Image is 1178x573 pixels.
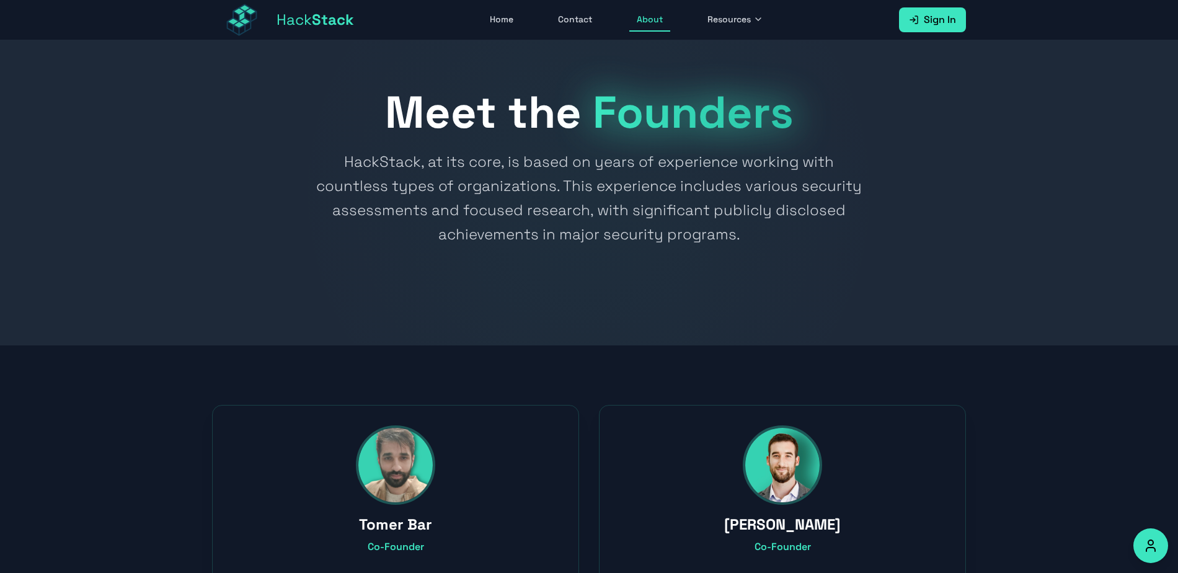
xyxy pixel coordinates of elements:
a: Home [482,8,521,32]
button: Accessibility Options [1133,528,1168,563]
p: Co-Founder [619,540,945,554]
a: About [629,8,670,32]
span: Stack [312,10,354,29]
span: Hack [277,10,354,30]
a: Sign In [899,7,966,32]
h1: Meet the [212,90,966,135]
img: Nafthali Elazar [745,428,820,502]
p: Co-Founder [232,540,559,554]
button: Resources [700,8,771,32]
img: Tomer Bar [358,428,433,502]
a: Contact [551,8,600,32]
h2: HackStack, at its core, is based on years of experience working with countless types of organizat... [311,149,867,246]
span: Resources [707,13,751,25]
span: Founders [593,84,794,141]
h3: [PERSON_NAME] [619,515,945,535]
span: Sign In [924,12,956,27]
h3: Tomer Bar [232,515,559,535]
